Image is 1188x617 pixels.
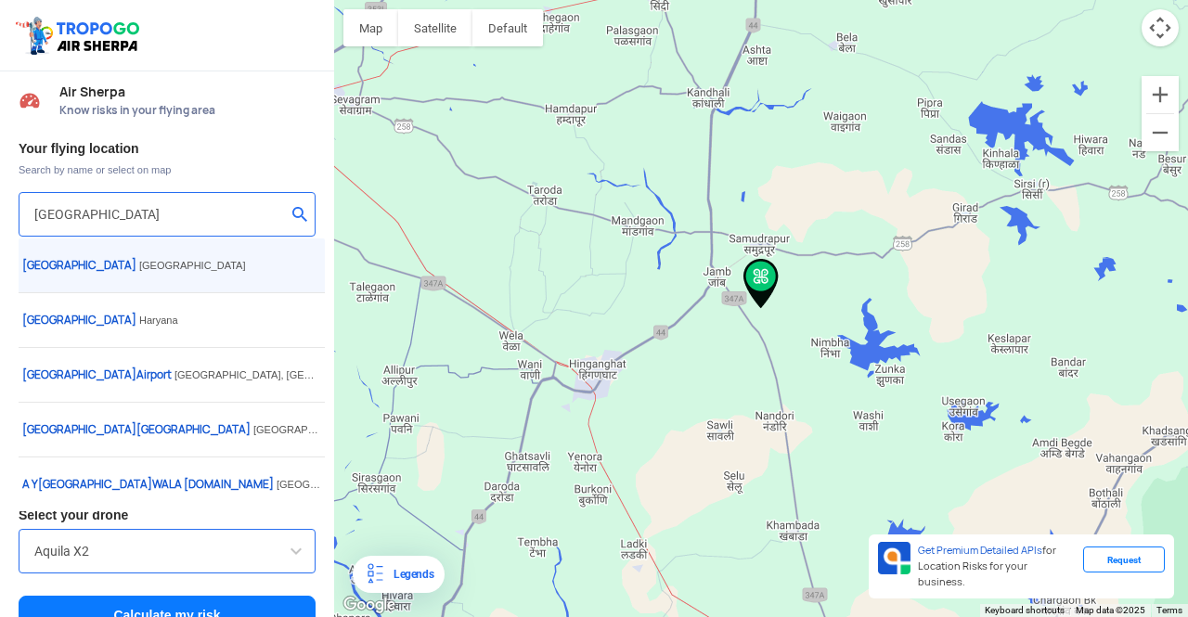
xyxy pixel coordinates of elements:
a: Terms [1156,605,1182,615]
span: Get Premium Detailed APIs [918,544,1042,557]
input: Search your flying location [34,203,286,225]
span: [GEOGRAPHIC_DATA] [22,422,253,437]
span: A Y WALA [DOMAIN_NAME] [22,477,277,492]
button: Zoom out [1142,114,1179,151]
button: Show satellite imagery [398,9,472,46]
span: Airport [22,367,174,382]
span: Know risks in your flying area [59,103,316,118]
button: Map camera controls [1142,9,1179,46]
span: Haryana [139,315,178,326]
span: [GEOGRAPHIC_DATA] [22,367,136,382]
div: Request [1083,546,1165,572]
img: ic_tgdronemaps.svg [14,14,146,57]
span: [GEOGRAPHIC_DATA] [22,422,136,437]
button: Keyboard shortcuts [985,604,1065,617]
div: Legends [386,563,433,585]
span: [GEOGRAPHIC_DATA] [139,260,246,271]
span: Map data ©2025 [1076,605,1145,615]
div: for Location Risks for your business. [910,542,1083,591]
span: [GEOGRAPHIC_DATA] [38,477,152,492]
img: Risk Scores [19,89,41,111]
h3: Select your drone [19,508,316,521]
a: Open this area in Google Maps (opens a new window) [339,593,400,617]
input: Search by name or Brand [34,540,300,562]
span: [GEOGRAPHIC_DATA], [GEOGRAPHIC_DATA] [253,424,471,435]
img: Google [339,593,400,617]
span: Air Sherpa [59,84,316,99]
img: Legends [364,563,386,585]
span: [GEOGRAPHIC_DATA] [22,313,136,328]
span: Search by name or select on map [19,162,316,177]
img: Premium APIs [878,542,910,574]
span: [GEOGRAPHIC_DATA][PERSON_NAME], [GEOGRAPHIC_DATA] [277,479,579,490]
h3: Your flying location [19,142,316,155]
span: [GEOGRAPHIC_DATA] [22,258,136,273]
button: Show street map [343,9,398,46]
span: [GEOGRAPHIC_DATA], [GEOGRAPHIC_DATA], [GEOGRAPHIC_DATA], [GEOGRAPHIC_DATA] [174,369,616,380]
button: Zoom in [1142,76,1179,113]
